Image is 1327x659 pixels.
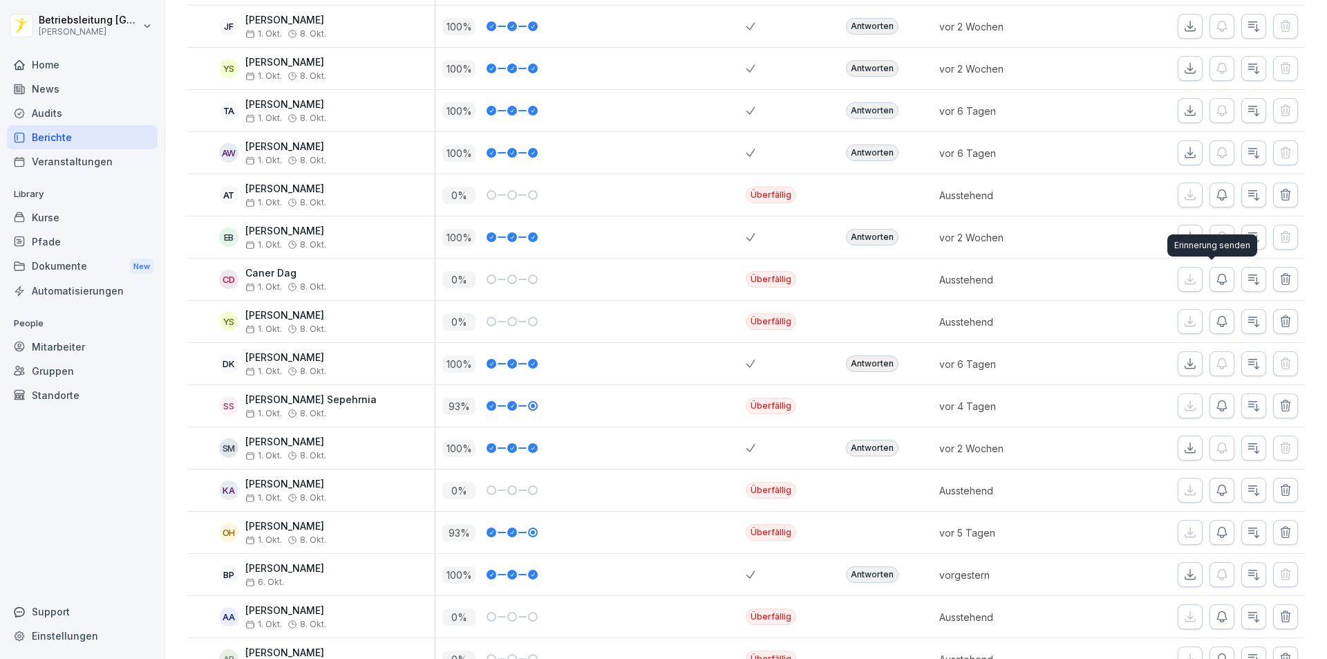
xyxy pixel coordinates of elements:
[245,29,282,39] span: 1. Okt.
[442,524,476,541] p: 93 %
[245,521,326,532] p: [PERSON_NAME]
[7,254,158,279] div: Dokumente
[7,313,158,335] p: People
[219,565,238,584] div: BP
[746,609,796,625] div: Überfällig
[219,312,238,331] div: YS
[746,398,796,414] div: Überfällig
[245,620,282,629] span: 1. Okt.
[245,352,326,364] p: [PERSON_NAME]
[7,600,158,624] div: Support
[746,271,796,288] div: Überfällig
[245,535,282,545] span: 1. Okt.
[219,270,238,289] div: CD
[846,60,898,77] div: Antworten
[300,113,326,123] span: 8. Okt.
[442,440,476,457] p: 100 %
[130,259,153,275] div: New
[300,324,326,334] span: 8. Okt.
[7,279,158,303] div: Automatisierungen
[245,647,326,659] p: [PERSON_NAME]
[7,624,158,648] a: Einstellungen
[7,359,158,383] a: Gruppen
[939,610,1088,624] p: Ausstehend
[7,77,158,101] a: News
[245,310,326,322] p: [PERSON_NAME]
[7,335,158,359] a: Mitarbeiter
[245,436,326,448] p: [PERSON_NAME]
[245,324,282,334] span: 1. Okt.
[7,101,158,125] a: Audits
[219,354,238,373] div: DK
[245,409,282,418] span: 1. Okt.
[219,59,238,78] div: YS
[442,229,476,246] p: 100 %
[300,620,326,629] span: 8. Okt.
[245,605,326,617] p: [PERSON_NAME]
[442,566,476,584] p: 100 %
[245,563,324,575] p: [PERSON_NAME]
[245,113,282,123] span: 1. Okt.
[939,399,1088,414] p: vor 4 Tagen
[245,366,282,376] span: 1. Okt.
[219,481,238,500] div: KA
[442,18,476,35] p: 100 %
[939,62,1088,76] p: vor 2 Wochen
[939,104,1088,118] p: vor 6 Tagen
[442,271,476,288] p: 0 %
[7,149,158,174] div: Veranstaltungen
[7,53,158,77] a: Home
[442,60,476,77] p: 100 %
[846,566,898,583] div: Antworten
[846,440,898,456] div: Antworten
[300,29,326,39] span: 8. Okt.
[245,99,326,111] p: [PERSON_NAME]
[442,187,476,204] p: 0 %
[7,205,158,230] a: Kurse
[245,141,326,153] p: [PERSON_NAME]
[442,398,476,415] p: 93 %
[300,198,326,207] span: 8. Okt.
[219,396,238,416] div: SS
[939,230,1088,245] p: vor 2 Wochen
[846,18,898,35] div: Antworten
[300,535,326,545] span: 8. Okt.
[846,355,898,372] div: Antworten
[939,146,1088,160] p: vor 6 Tagen
[245,479,326,490] p: [PERSON_NAME]
[442,609,476,626] p: 0 %
[245,240,282,250] span: 1. Okt.
[300,409,326,418] span: 8. Okt.
[219,17,238,36] div: JF
[746,313,796,330] div: Überfällig
[7,383,158,407] a: Standorte
[245,183,326,195] p: [PERSON_NAME]
[7,230,158,254] a: Pfade
[746,524,796,541] div: Überfällig
[300,451,326,461] span: 8. Okt.
[939,272,1088,287] p: Ausstehend
[245,15,326,26] p: [PERSON_NAME]
[245,156,282,165] span: 1. Okt.
[219,523,238,542] div: OH
[442,355,476,373] p: 100 %
[300,366,326,376] span: 8. Okt.
[746,187,796,203] div: Überfällig
[219,101,238,120] div: TA
[442,482,476,499] p: 0 %
[939,441,1088,456] p: vor 2 Wochen
[442,145,476,162] p: 100 %
[245,451,282,461] span: 1. Okt.
[245,71,282,81] span: 1. Okt.
[219,185,238,205] div: AT
[7,125,158,149] a: Berichte
[846,102,898,119] div: Antworten
[300,493,326,503] span: 8. Okt.
[245,225,326,237] p: [PERSON_NAME]
[300,156,326,165] span: 8. Okt.
[245,198,282,207] span: 1. Okt.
